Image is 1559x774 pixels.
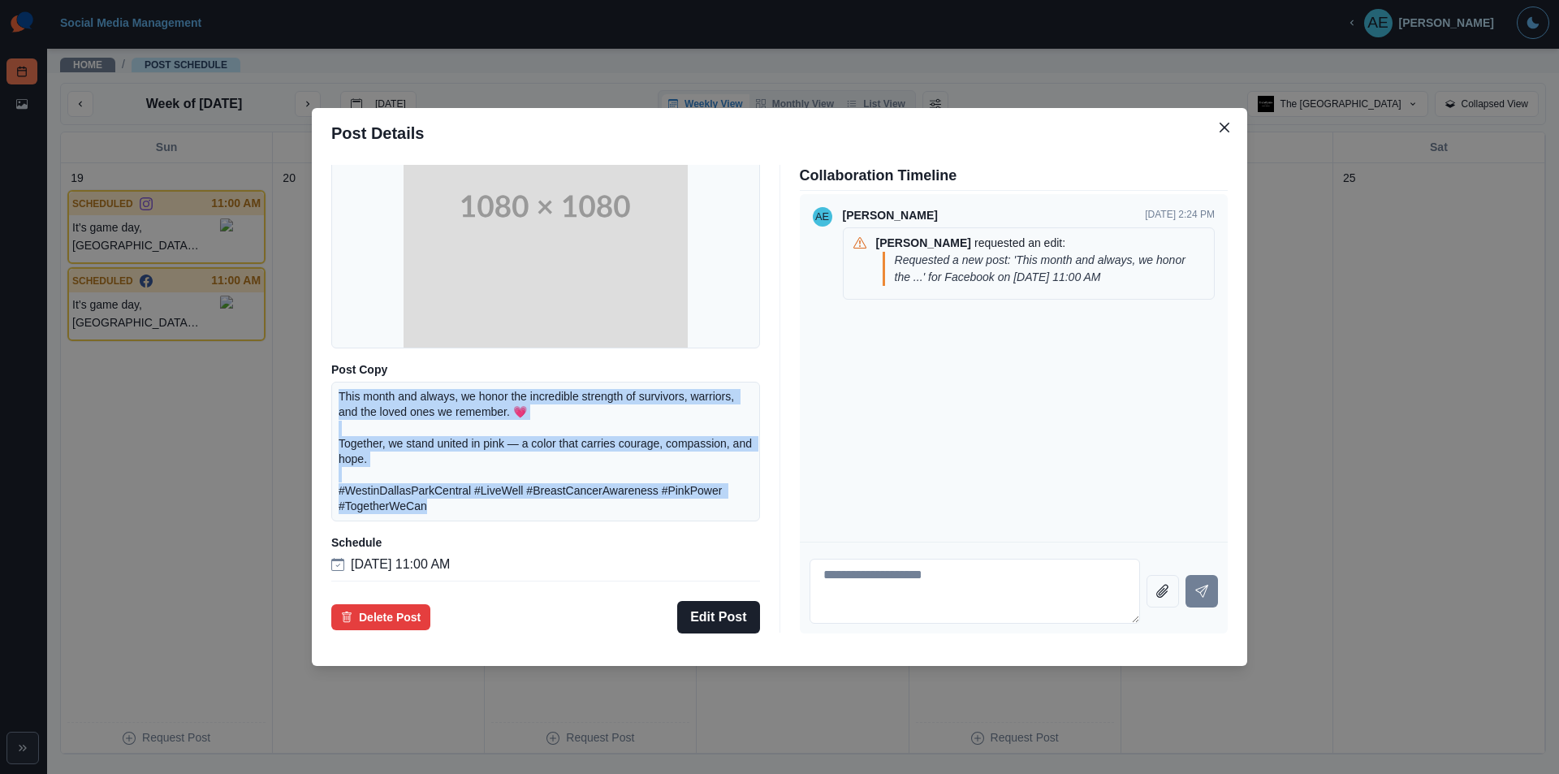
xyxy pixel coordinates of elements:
[843,207,938,224] p: [PERSON_NAME]
[331,534,760,551] p: Schedule
[339,389,753,514] p: This month and always, we honor the incredible strength of survivors, warriors, and the loved one...
[1211,115,1237,141] button: Close
[331,604,430,630] button: Delete Post
[800,165,1229,187] p: Collaboration Timeline
[974,235,1065,252] p: requested an edit:
[331,361,760,378] p: Post Copy
[351,555,450,574] p: [DATE] 11:00 AM
[677,601,759,633] button: Edit Post
[876,235,971,252] p: [PERSON_NAME]
[1185,575,1218,608] button: Send message
[895,252,1201,286] p: Requested a new post: 'This month and always, we honor the ...' for Facebook on [DATE] 11:00 AM
[1147,575,1179,608] button: Attach file
[312,108,1247,158] header: Post Details
[815,204,829,230] div: Anastasia Elie
[404,64,688,348] img: 1080
[1145,207,1215,224] p: [DATE] 2:24 PM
